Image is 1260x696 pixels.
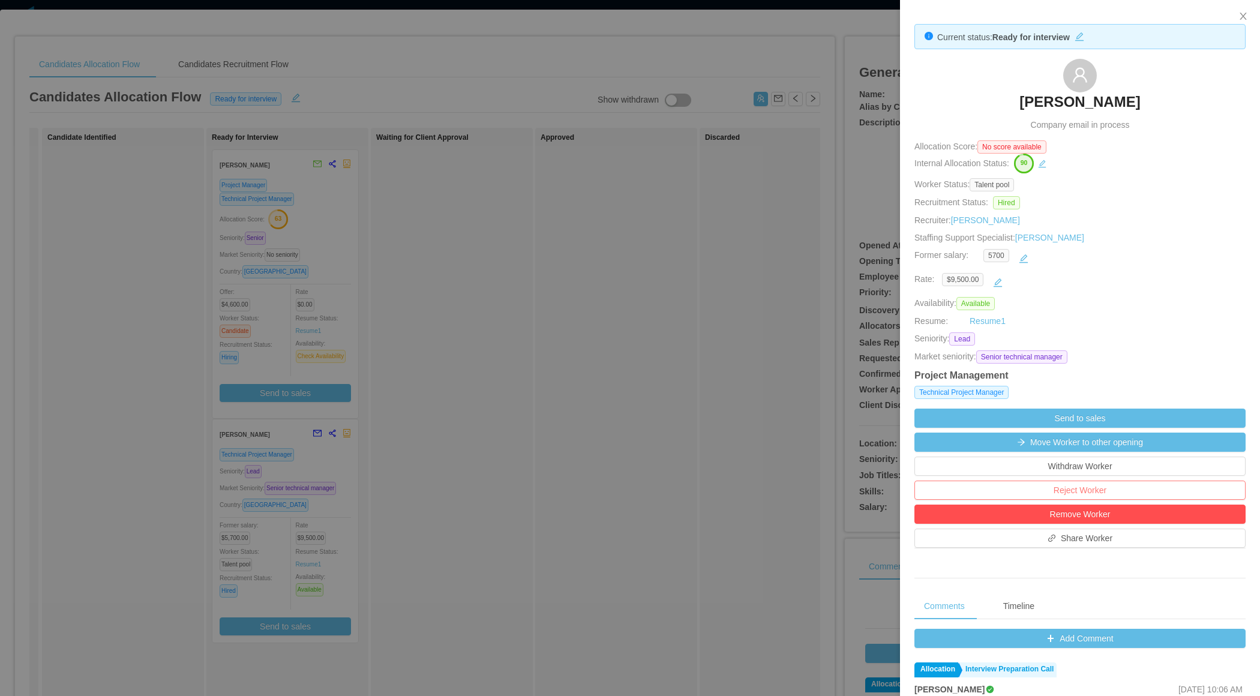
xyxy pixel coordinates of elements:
a: [PERSON_NAME] [951,215,1020,225]
span: Available [956,297,995,310]
h3: [PERSON_NAME] [1019,92,1140,112]
span: Seniority: [914,332,949,346]
button: Remove Worker [914,505,1246,524]
button: icon: arrow-rightMove Worker to other opening [914,433,1246,452]
button: icon: linkShare Worker [914,529,1246,548]
span: Market seniority: [914,350,976,364]
span: Staffing Support Specialist: [914,233,1084,242]
span: Allocation Score: [914,142,977,151]
i: icon: close [1238,11,1248,21]
i: icon: user [1072,67,1088,83]
span: Availability: [914,298,1000,308]
a: Interview Preparation Call [959,662,1057,677]
span: Senior technical manager [976,350,1067,364]
a: Allocation [914,662,958,677]
button: icon: edit [1070,29,1089,41]
span: No score available [977,140,1046,154]
button: Withdraw Worker [914,457,1246,476]
strong: Ready for interview [992,32,1070,42]
text: 90 [1020,160,1027,167]
span: Worker Status: [914,179,970,189]
span: [DATE] 10:06 AM [1178,685,1243,694]
button: icon: edit [1014,249,1033,268]
div: Timeline [994,593,1044,620]
i: icon: info-circle [925,32,933,40]
button: Send to sales [914,409,1246,428]
button: icon: plusAdd Comment [914,629,1246,648]
button: icon: edit [988,273,1007,292]
span: Recruiter: [914,215,1020,225]
span: $9,500.00 [942,273,983,286]
a: [PERSON_NAME] [1015,233,1084,242]
span: Hired [993,196,1020,209]
span: Company email in process [1031,119,1130,131]
span: Internal Allocation Status: [914,158,1009,168]
strong: [PERSON_NAME] [914,685,985,694]
strong: Project Management [914,370,1008,380]
button: icon: edit [1035,157,1049,171]
span: Recruitment Status: [914,197,988,207]
span: Current status: [937,32,992,42]
span: Lead [949,332,975,346]
div: Comments [914,593,974,620]
span: 5700 [983,249,1009,262]
a: [PERSON_NAME] [1019,92,1140,119]
button: Reject Worker [914,481,1246,500]
span: Talent pool [970,178,1014,191]
a: Resume1 [970,315,1006,328]
span: Resume: [914,316,948,326]
span: Technical Project Manager [914,386,1009,399]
